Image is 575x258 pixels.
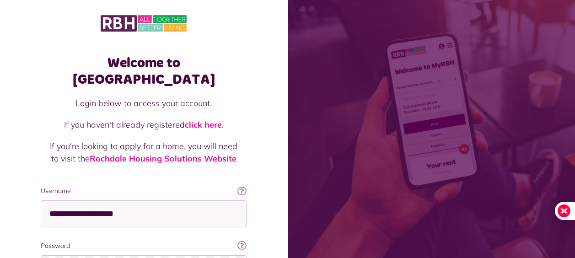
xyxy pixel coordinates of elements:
p: If you haven't already registered . [50,118,237,131]
label: Password [41,241,247,251]
a: click here [185,119,222,130]
a: Rochdale Housing Solutions Website [90,153,236,164]
img: MyRBH [101,14,187,33]
p: Login below to access your account. [50,97,237,109]
label: Username [41,186,247,196]
p: If you're looking to apply for a home, you will need to visit the [50,140,237,165]
h1: Welcome to [GEOGRAPHIC_DATA] [41,55,247,88]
